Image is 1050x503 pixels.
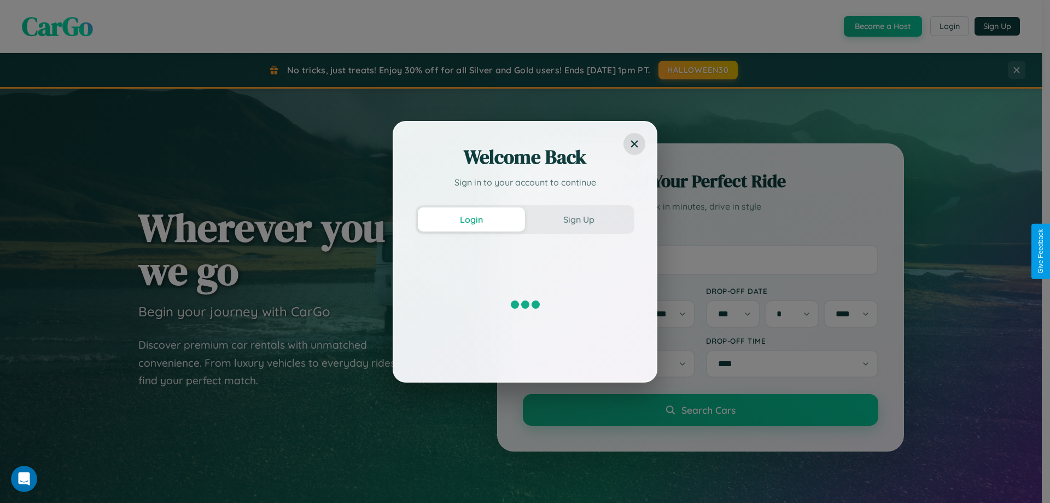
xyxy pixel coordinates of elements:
div: Give Feedback [1037,229,1045,274]
iframe: Intercom live chat [11,466,37,492]
button: Sign Up [525,207,632,232]
h2: Welcome Back [416,144,634,170]
p: Sign in to your account to continue [416,176,634,189]
button: Login [418,207,525,232]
